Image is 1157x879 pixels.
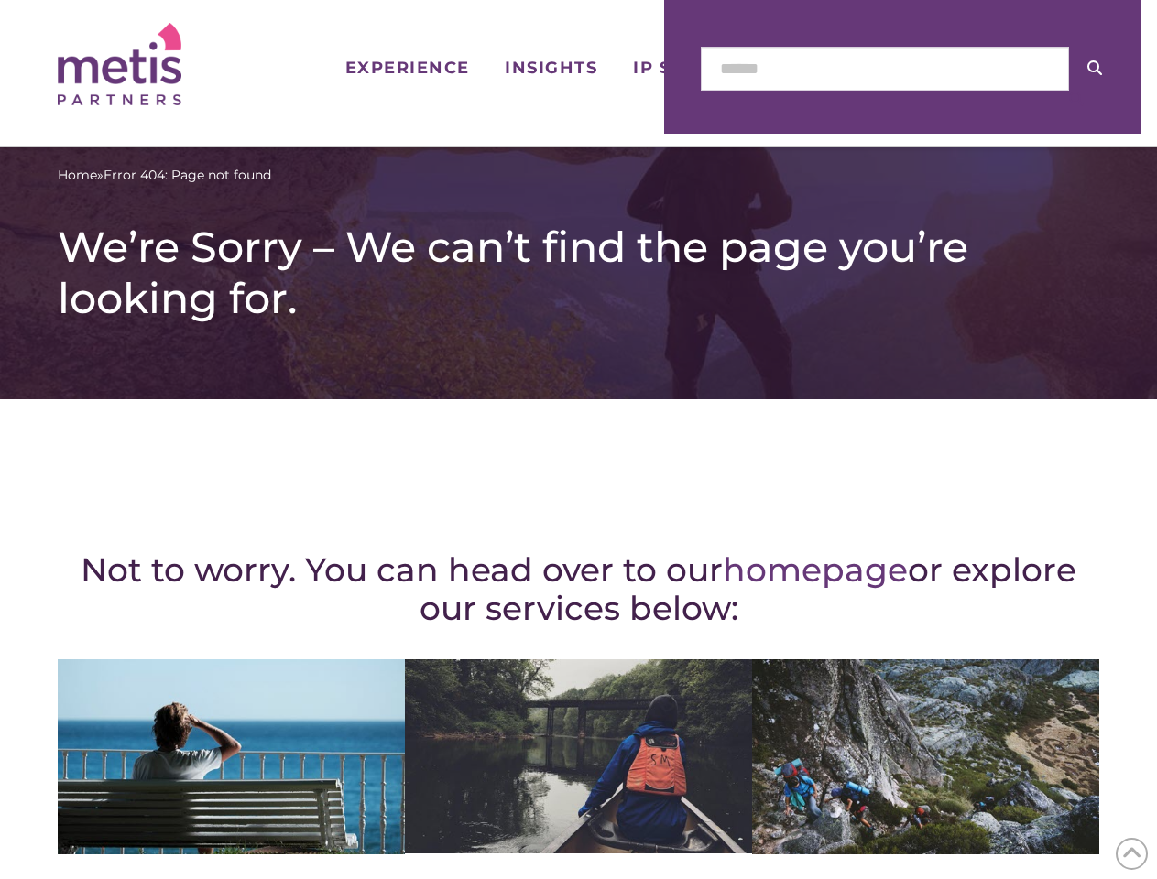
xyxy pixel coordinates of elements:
span: IP Sales [633,60,720,76]
a: Home [58,166,97,185]
h1: We’re Sorry – We can’t find the page you’re looking for. [58,222,1099,324]
span: Error 404: Page not found [104,166,271,185]
img: Metis Partners [58,23,181,105]
h2: Not to worry. You can head over to our or explore our services below: [58,550,1099,627]
span: Back to Top [1116,838,1148,870]
a: homepage [723,549,908,590]
span: » [58,166,271,185]
span: Insights [505,60,597,76]
span: Experience [345,60,470,76]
